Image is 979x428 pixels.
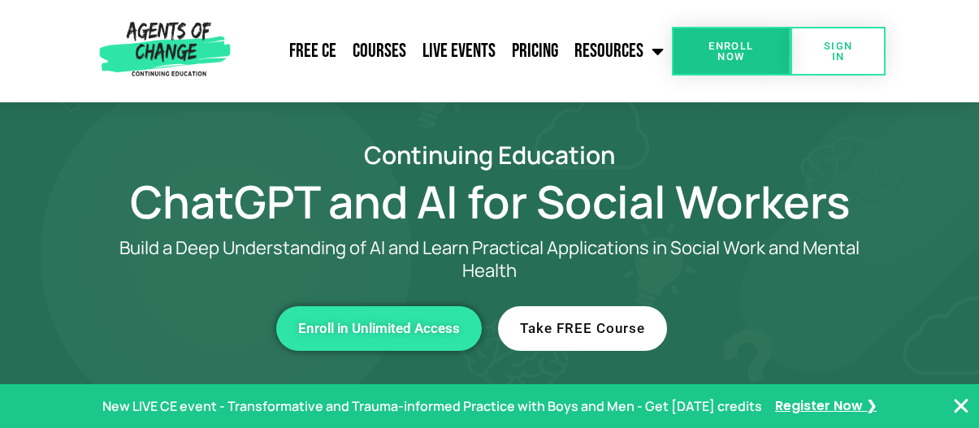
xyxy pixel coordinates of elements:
[520,322,645,335] span: Take FREE Course
[504,31,566,71] a: Pricing
[41,183,938,220] h1: ChatGPT and AI for Social Workers
[698,41,765,62] span: Enroll Now
[775,395,877,418] a: Register Now ❯
[41,143,938,166] h2: Continuing Education
[951,396,971,416] button: Close Banner
[817,41,860,62] span: SIGN IN
[344,31,414,71] a: Courses
[298,322,460,335] span: Enroll in Unlimited Access
[498,306,667,351] a: Take FREE Course
[106,236,873,282] p: Build a Deep Understanding of AI and Learn Practical Applications in Social Work and Mental Health
[791,27,886,76] a: SIGN IN
[102,395,762,418] p: New LIVE CE event - Transformative and Trauma-informed Practice with Boys and Men - Get [DATE] cr...
[281,31,344,71] a: Free CE
[276,306,482,351] a: Enroll in Unlimited Access
[414,31,504,71] a: Live Events
[566,31,672,71] a: Resources
[236,31,672,71] nav: Menu
[672,27,791,76] a: Enroll Now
